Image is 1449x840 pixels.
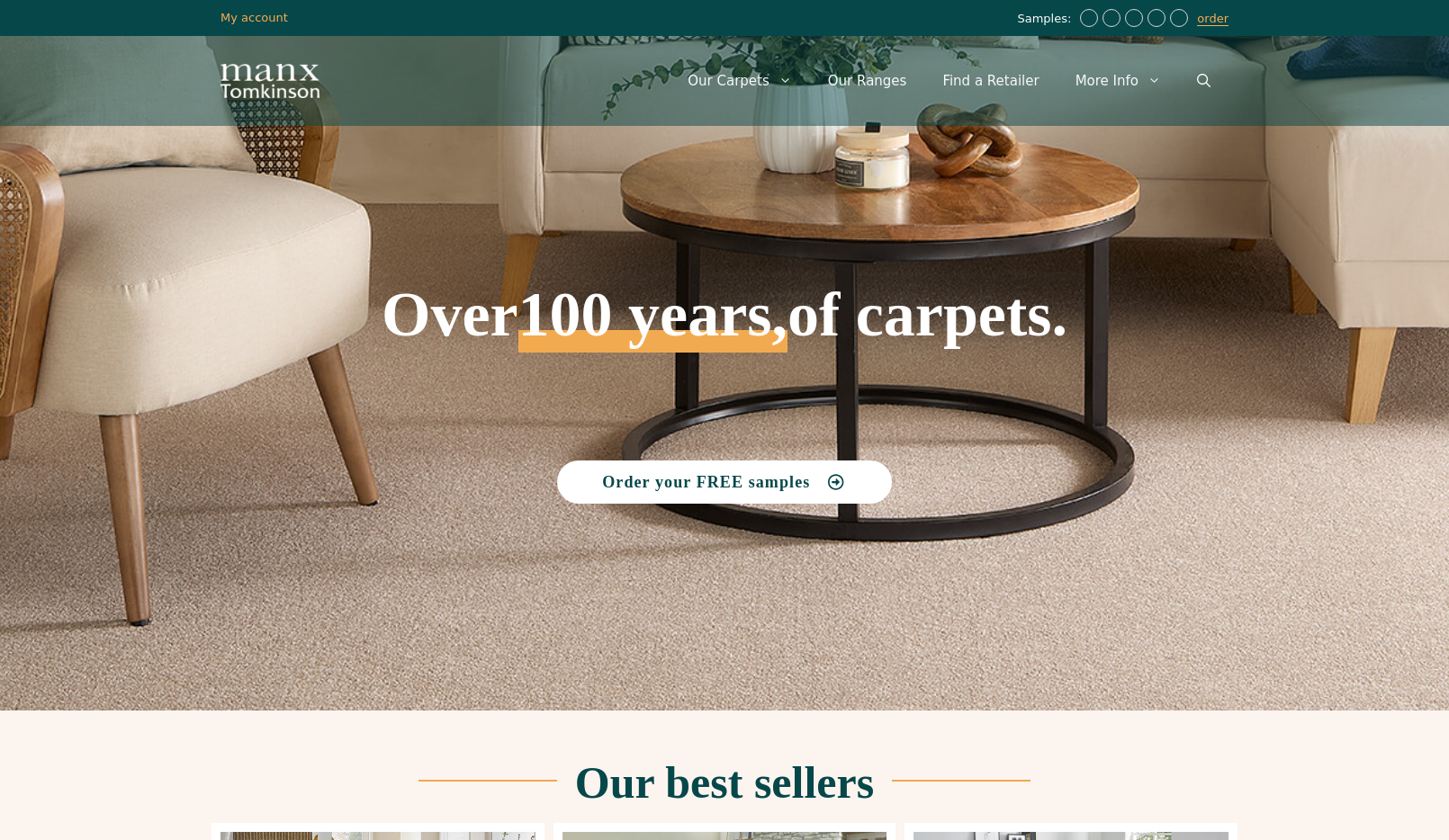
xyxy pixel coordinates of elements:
[575,760,874,805] h2: Our best sellers
[924,54,1057,108] a: Find a Retailer
[670,54,810,108] a: Our Carpets
[220,153,1228,353] h1: Over of carpets.
[602,474,810,490] span: Order your FREE samples
[810,54,925,108] a: Our Ranges
[1179,54,1228,108] a: Open Search Bar
[1017,12,1075,27] span: Samples:
[557,460,892,504] a: Order your FREE samples
[1057,54,1179,108] a: More Info
[220,11,288,24] a: My account
[518,299,787,353] span: 100 years,
[1197,12,1228,26] a: order
[670,54,1228,108] nav: Primary
[220,64,319,98] img: Manx Tomkinson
